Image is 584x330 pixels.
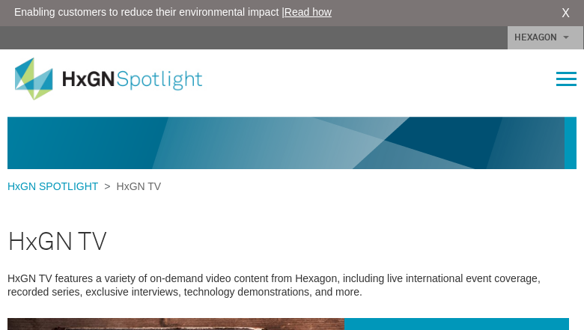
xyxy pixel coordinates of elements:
[508,26,583,49] a: HEXAGON
[7,179,161,195] div: >
[7,272,569,299] p: HxGN TV features a variety of on-demand video content from Hexagon, including live international ...
[7,217,569,268] h2: HxGN TV
[285,6,332,18] a: Read how
[14,4,332,20] span: Enabling customers to reduce their environmental impact |
[111,180,162,192] span: HxGN TV
[7,180,104,192] a: HxGN SPOTLIGHT
[15,58,225,101] img: HxGN Spotlight
[562,4,570,22] a: X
